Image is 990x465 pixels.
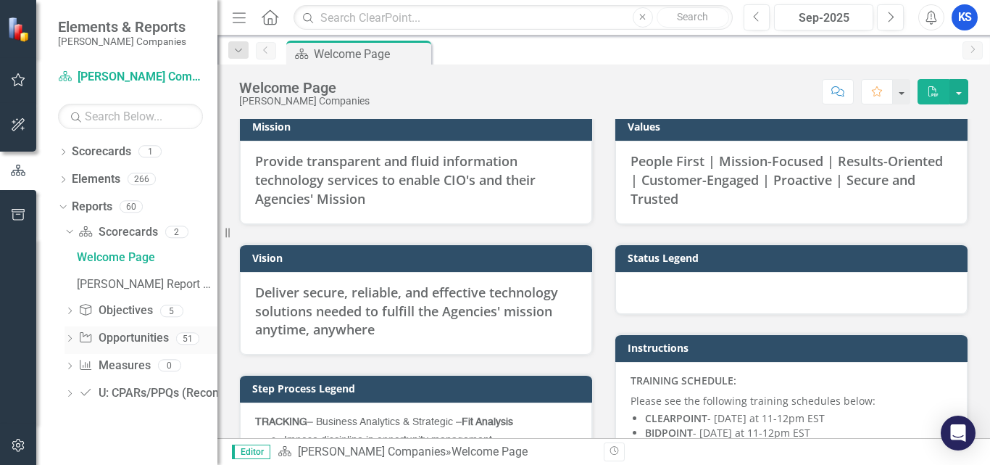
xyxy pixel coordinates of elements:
div: 5 [160,305,183,317]
strong: BIDPOINT [645,426,693,440]
span: Elements & Reports [58,18,186,36]
div: 1 [138,146,162,158]
strong: TRAINING SCHEDULE: [631,374,736,387]
li: - [DATE] at 11-12pm EST [645,426,952,440]
h3: Mission [252,121,585,132]
div: Welcome Page [77,251,217,264]
a: [PERSON_NAME] Report Dashboard [73,272,217,295]
a: Elements [72,171,120,188]
div: Sep-2025 [779,9,868,27]
a: Welcome Page [73,245,217,268]
h3: Vision [252,252,585,263]
span: – Business Analytics & Strategic – [255,417,513,427]
input: Search ClearPoint... [294,5,732,30]
span: Deliver secure, reliable, and effective technology solutions needed to fulfill the Agencies' miss... [255,284,558,338]
input: Search Below... [58,104,203,129]
a: [PERSON_NAME] Companies [58,69,203,86]
span: Provide transparent and fluid information technology services to enable CIO's and their Agencies'... [255,152,536,207]
h3: Values [628,121,960,132]
li: - [DATE] at 11-12pm EST [645,411,952,426]
div: 60 [120,200,143,213]
div: 2 [165,226,188,238]
p: Please see the following training schedules below: [631,391,952,408]
a: Reports [72,199,112,215]
strong: TRACKING [255,417,307,427]
div: 266 [128,173,156,186]
div: Open Intercom Messenger [941,416,976,450]
a: U: CPARs/PPQs (Recommended T0/T1/T2/T3) [78,385,340,402]
a: Scorecards [78,224,157,241]
div: 51 [176,332,199,345]
strong: CLEARPOINT [645,411,707,425]
button: KS [952,4,978,30]
button: Sep-2025 [774,4,873,30]
small: [PERSON_NAME] Companies [58,36,186,47]
button: Search [657,7,729,28]
a: [PERSON_NAME] Companies [298,445,446,458]
h3: Step Process Legend [252,383,585,394]
a: Objectives [78,303,152,319]
div: Welcome Page [239,80,370,96]
span: Editor [232,445,270,459]
span: People First | Mission-Focused | Results-Oriented | Customer-Engaged | Proactive | Secure and Tru... [631,152,943,207]
span: Search [677,11,708,22]
h3: Instructions [628,342,960,353]
a: Measures [78,358,150,374]
div: Welcome Page [452,445,528,458]
a: Scorecards [72,144,131,160]
div: [PERSON_NAME] Companies [239,96,370,107]
h3: Status Legend [628,252,960,263]
span: Impose discipline in opportunity management [284,435,492,445]
div: 0 [158,360,181,372]
div: Welcome Page [314,45,428,63]
strong: Fit Analysis [462,417,513,427]
img: ClearPoint Strategy [7,16,33,41]
div: » [278,444,593,461]
div: [PERSON_NAME] Report Dashboard [77,278,217,291]
a: Opportunities [78,330,168,347]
